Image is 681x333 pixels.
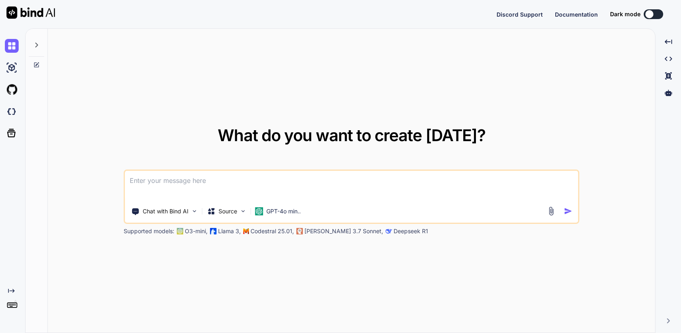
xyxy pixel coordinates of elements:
button: Discord Support [497,10,543,19]
img: claude [385,228,392,234]
p: Codestral 25.01, [251,227,294,235]
img: attachment [546,206,556,216]
img: chat [5,39,19,53]
img: Pick Tools [191,208,198,215]
img: icon [564,207,572,215]
img: Llama2 [210,228,216,234]
span: Documentation [555,11,598,18]
span: What do you want to create [DATE]? [218,125,486,145]
p: Deepseek R1 [394,227,428,235]
img: Bind AI [6,6,55,19]
p: Source [218,207,237,215]
img: darkCloudIdeIcon [5,105,19,118]
span: Dark mode [610,10,640,18]
p: Chat with Bind AI [143,207,188,215]
p: Llama 3, [218,227,241,235]
img: GPT-4 [177,228,183,234]
img: Pick Models [240,208,246,215]
p: GPT-4o min.. [266,207,301,215]
p: Supported models: [124,227,174,235]
img: githubLight [5,83,19,97]
p: O3-mini, [185,227,208,235]
img: GPT-4o mini [255,207,263,215]
img: claude [296,228,303,234]
button: Documentation [555,10,598,19]
img: ai-studio [5,61,19,75]
span: Discord Support [497,11,543,18]
img: Mistral-AI [243,228,249,234]
p: [PERSON_NAME] 3.7 Sonnet, [304,227,383,235]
